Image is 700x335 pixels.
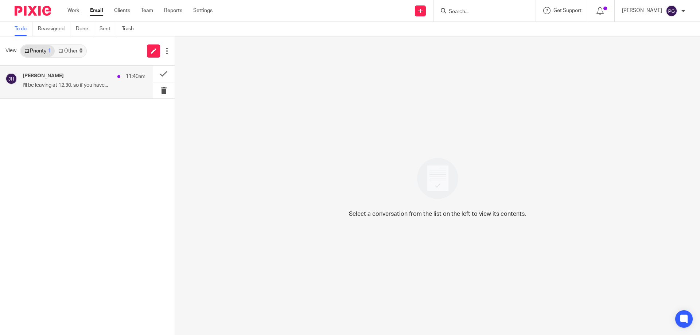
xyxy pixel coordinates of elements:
a: Other0 [55,45,86,57]
a: Priority1 [21,45,55,57]
h4: [PERSON_NAME] [23,73,64,79]
a: Reassigned [38,22,70,36]
img: svg%3E [5,73,17,85]
a: Reports [164,7,182,14]
a: To do [15,22,32,36]
a: Email [90,7,103,14]
div: 1 [48,48,51,54]
a: Clients [114,7,130,14]
p: [PERSON_NAME] [622,7,662,14]
img: Pixie [15,6,51,16]
p: 11:40am [126,73,145,80]
p: Select a conversation from the list on the left to view its contents. [349,210,526,218]
a: Settings [193,7,213,14]
p: I'll be leaving at 12.30, so if you have... [23,82,145,89]
a: Trash [122,22,139,36]
span: Get Support [553,8,582,13]
input: Search [448,9,514,15]
div: 0 [79,48,82,54]
a: Sent [100,22,116,36]
span: View [5,47,16,55]
img: svg%3E [666,5,677,17]
a: Done [76,22,94,36]
a: Work [67,7,79,14]
a: Team [141,7,153,14]
img: image [412,153,463,204]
